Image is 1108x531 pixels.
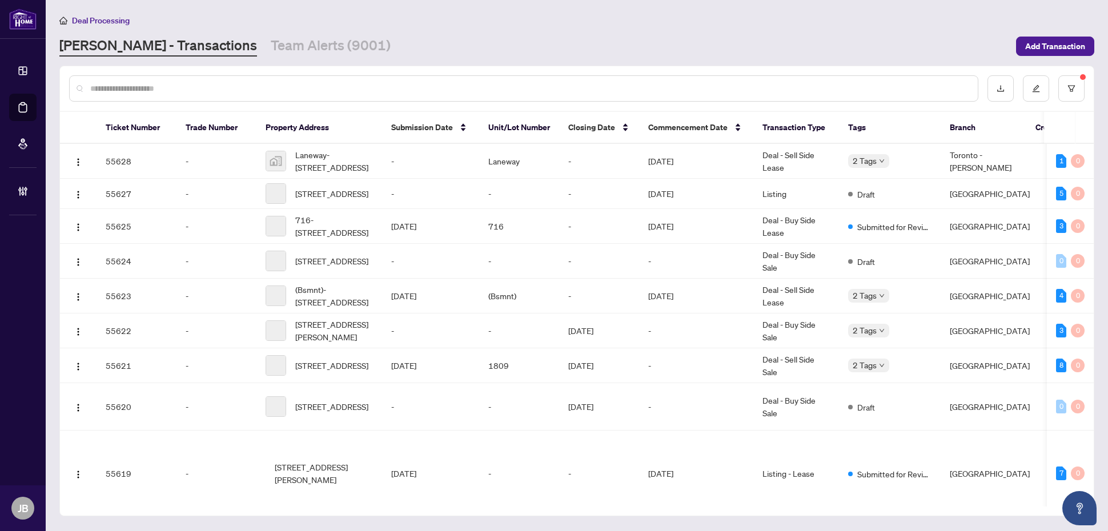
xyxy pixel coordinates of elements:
[879,158,885,164] span: down
[97,431,176,517] td: 55619
[879,293,885,299] span: down
[382,209,479,244] td: [DATE]
[69,397,87,416] button: Logo
[941,244,1039,279] td: [GEOGRAPHIC_DATA]
[559,279,639,313] td: -
[559,313,639,348] td: [DATE]
[176,144,256,179] td: -
[639,313,753,348] td: -
[559,179,639,209] td: -
[568,121,615,134] span: Closing Date
[382,431,479,517] td: [DATE]
[853,289,877,302] span: 2 Tags
[753,244,839,279] td: Deal - Buy Side Sale
[1071,359,1085,372] div: 0
[1062,491,1097,525] button: Open asap
[941,279,1039,313] td: [GEOGRAPHIC_DATA]
[1071,466,1085,480] div: 0
[753,313,839,348] td: Deal - Buy Side Sale
[295,255,368,267] span: [STREET_ADDRESS]
[639,431,753,517] td: [DATE]
[97,244,176,279] td: 55624
[69,152,87,170] button: Logo
[857,188,875,200] span: Draft
[97,383,176,431] td: 55620
[295,187,368,200] span: [STREET_ADDRESS]
[382,313,479,348] td: -
[1071,324,1085,337] div: 0
[559,144,639,179] td: -
[559,112,639,144] th: Closing Date
[382,279,479,313] td: [DATE]
[1067,85,1075,92] span: filter
[753,144,839,179] td: Deal - Sell Side Lease
[97,144,176,179] td: 55628
[176,179,256,209] td: -
[857,468,932,480] span: Submitted for Review
[753,179,839,209] td: Listing
[479,209,559,244] td: 716
[1071,289,1085,303] div: 0
[97,179,176,209] td: 55627
[1056,219,1066,233] div: 3
[857,220,932,233] span: Submitted for Review
[69,217,87,235] button: Logo
[1071,154,1085,168] div: 0
[271,36,391,57] a: Team Alerts (9001)
[69,464,87,482] button: Logo
[1071,400,1085,413] div: 0
[176,209,256,244] td: -
[266,151,286,171] img: thumbnail-img
[74,258,83,267] img: Logo
[1071,254,1085,268] div: 0
[479,313,559,348] td: -
[74,403,83,412] img: Logo
[857,401,875,413] span: Draft
[559,348,639,383] td: [DATE]
[559,431,639,517] td: -
[1056,289,1066,303] div: 4
[479,112,559,144] th: Unit/Lot Number
[559,383,639,431] td: [DATE]
[295,400,368,413] span: [STREET_ADDRESS]
[69,321,87,340] button: Logo
[997,85,1005,92] span: download
[639,144,753,179] td: [DATE]
[295,148,373,174] span: Laneway-[STREET_ADDRESS]
[275,461,373,486] span: [STREET_ADDRESS][PERSON_NAME]
[74,470,83,479] img: Logo
[382,144,479,179] td: -
[639,244,753,279] td: -
[69,184,87,203] button: Logo
[853,324,877,337] span: 2 Tags
[1056,400,1066,413] div: 0
[69,252,87,270] button: Logo
[97,279,176,313] td: 55623
[941,112,1026,144] th: Branch
[74,190,83,199] img: Logo
[648,121,728,134] span: Commencement Date
[74,223,83,232] img: Logo
[382,383,479,431] td: -
[382,244,479,279] td: -
[1056,324,1066,337] div: 3
[295,214,373,239] span: 716-[STREET_ADDRESS]
[559,209,639,244] td: -
[59,36,257,57] a: [PERSON_NAME] - Transactions
[72,15,130,26] span: Deal Processing
[18,500,29,516] span: JB
[639,279,753,313] td: [DATE]
[479,244,559,279] td: -
[97,348,176,383] td: 55621
[479,144,559,179] td: Laneway
[941,383,1039,431] td: [GEOGRAPHIC_DATA]
[479,383,559,431] td: -
[1056,466,1066,480] div: 7
[1023,75,1049,102] button: edit
[9,9,37,30] img: logo
[639,348,753,383] td: -
[176,383,256,431] td: -
[479,179,559,209] td: -
[753,348,839,383] td: Deal - Sell Side Sale
[97,209,176,244] td: 55625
